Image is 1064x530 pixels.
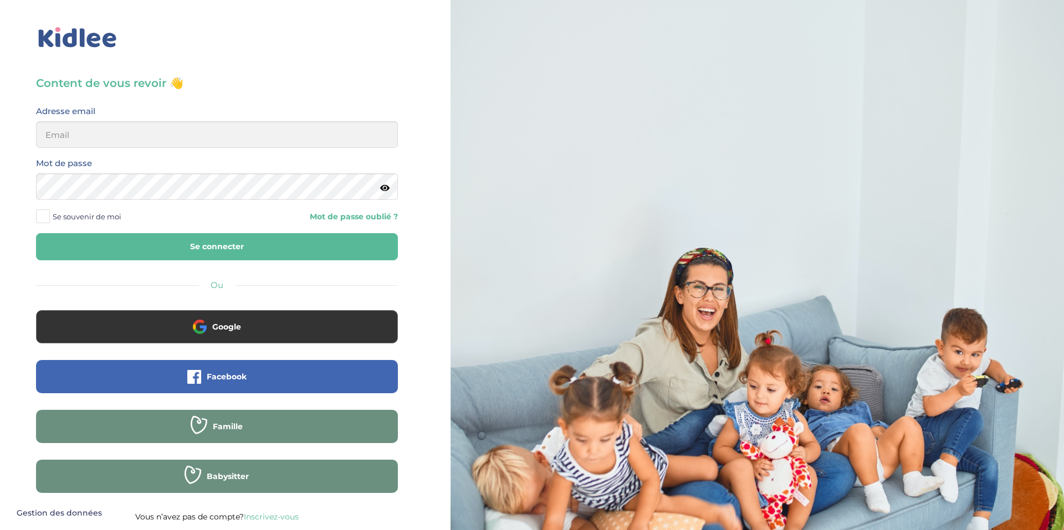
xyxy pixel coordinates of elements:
a: Inscrivez-vous [244,512,299,522]
span: Babysitter [207,471,249,482]
img: google.png [193,320,207,333]
button: Google [36,310,398,343]
img: facebook.png [187,370,201,384]
span: Google [212,321,241,332]
a: Famille [36,429,398,439]
a: Facebook [36,379,398,389]
button: Babysitter [36,460,398,493]
input: Email [36,121,398,148]
button: Facebook [36,360,398,393]
a: Google [36,329,398,339]
p: Vous n’avez pas de compte? [36,510,398,524]
h3: Content de vous revoir 👋 [36,75,398,91]
span: Ou [211,280,223,290]
button: Gestion des données [10,502,109,525]
span: Facebook [207,371,247,382]
img: logo_kidlee_bleu [36,25,119,50]
span: Se souvenir de moi [53,209,121,224]
label: Mot de passe [36,156,92,171]
button: Se connecter [36,233,398,260]
a: Babysitter [36,478,398,489]
a: Mot de passe oublié ? [225,212,397,222]
span: Gestion des données [17,508,102,518]
span: Famille [213,421,243,432]
button: Famille [36,410,398,443]
label: Adresse email [36,104,95,119]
